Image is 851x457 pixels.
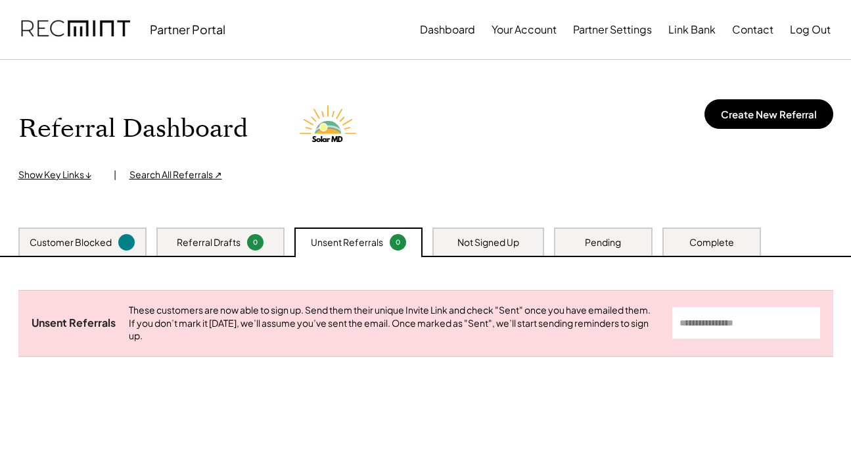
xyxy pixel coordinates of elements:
div: Unsent Referrals [311,236,383,249]
div: These customers are now able to sign up. Send them their unique Invite Link and check "Sent" once... [129,304,659,343]
img: Solar%20MD%20LOgo.png [294,93,366,165]
div: 0 [249,237,262,247]
div: Partner Portal [150,22,225,37]
button: Link Bank [668,16,716,43]
div: Pending [585,236,621,249]
button: Dashboard [420,16,475,43]
div: Referral Drafts [177,236,241,249]
div: Unsent Referrals [32,316,116,330]
div: Show Key Links ↓ [18,168,101,181]
img: recmint-logotype%403x.png [21,7,130,52]
button: Create New Referral [704,99,833,129]
div: Complete [689,236,734,249]
button: Partner Settings [573,16,652,43]
div: | [114,168,116,181]
div: Search All Referrals ↗ [129,168,222,181]
div: 0 [392,237,404,247]
button: Your Account [492,16,557,43]
button: Contact [732,16,773,43]
h1: Referral Dashboard [18,114,248,145]
div: Not Signed Up [457,236,519,249]
button: Log Out [790,16,831,43]
div: Customer Blocked [30,236,112,249]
